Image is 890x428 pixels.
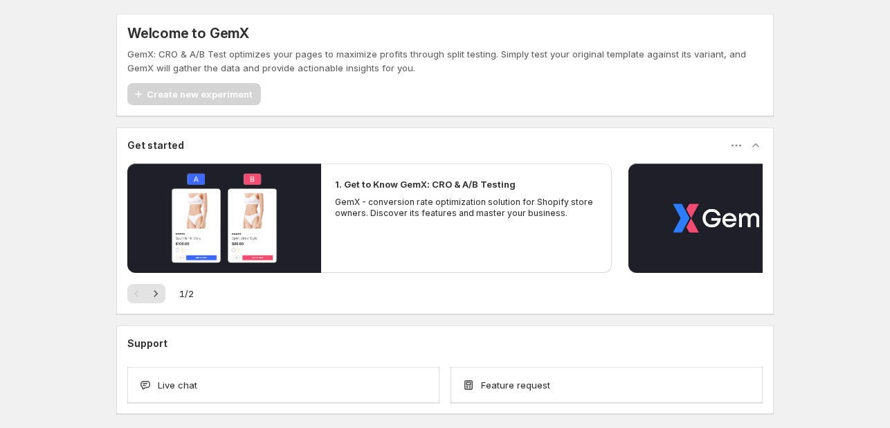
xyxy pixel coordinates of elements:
[481,378,550,392] span: Feature request
[179,287,194,301] span: 1 / 2
[158,378,197,392] span: Live chat
[335,197,598,219] p: GemX - conversion rate optimization solution for Shopify store owners. Discover its features and ...
[335,177,516,191] h2: 1. Get to Know GemX: CRO & A/B Testing
[127,47,763,75] p: GemX: CRO & A/B Test optimizes your pages to maximize profits through split testing. Simply test ...
[127,25,249,42] h5: Welcome to GemX
[127,337,167,350] h3: Support
[127,139,184,152] h3: Get started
